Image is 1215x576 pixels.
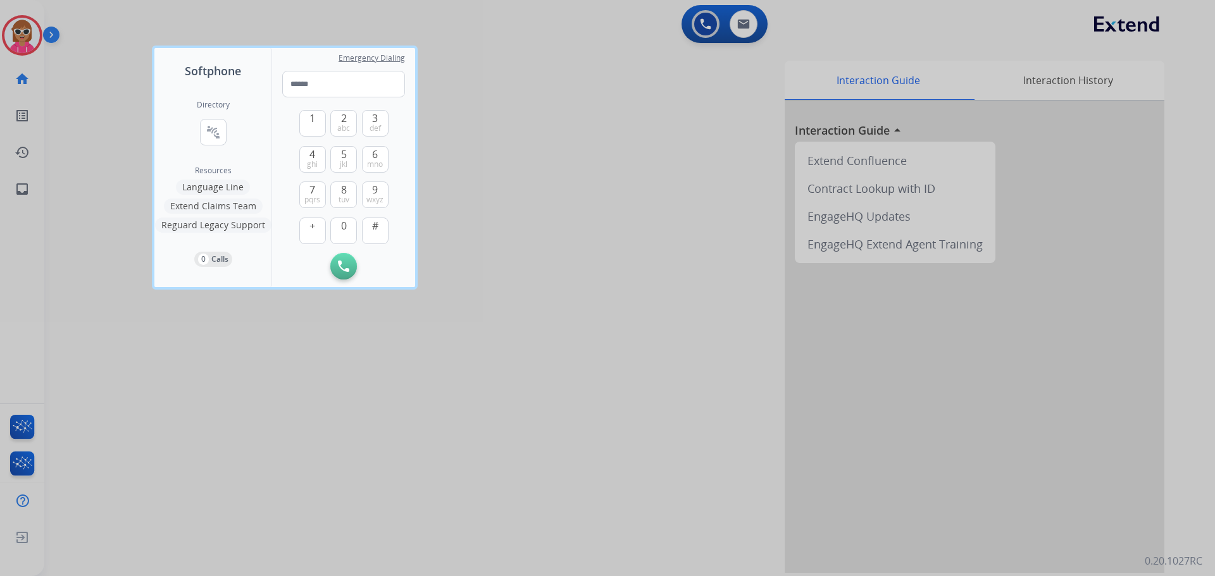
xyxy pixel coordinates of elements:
[299,181,326,208] button: 7pqrs
[330,181,357,208] button: 8tuv
[299,218,326,244] button: +
[362,181,389,208] button: 9wxyz
[206,125,221,140] mat-icon: connect_without_contact
[307,159,318,169] span: ghi
[338,260,349,272] img: call-button
[1145,553,1202,568] p: 0.20.1027RC
[366,195,383,205] span: wxyz
[309,182,315,197] span: 7
[341,147,347,162] span: 5
[370,123,381,133] span: def
[299,146,326,173] button: 4ghi
[198,254,209,265] p: 0
[309,111,315,126] span: 1
[176,180,250,195] button: Language Line
[185,62,241,80] span: Softphone
[330,146,357,173] button: 5jkl
[197,100,230,110] h2: Directory
[299,110,326,137] button: 1
[337,123,350,133] span: abc
[195,166,232,176] span: Resources
[340,159,347,169] span: jkl
[194,252,232,267] button: 0Calls
[341,111,347,126] span: 2
[362,110,389,137] button: 3def
[304,195,320,205] span: pqrs
[372,182,378,197] span: 9
[362,146,389,173] button: 6mno
[339,53,405,63] span: Emergency Dialing
[367,159,383,169] span: mno
[309,147,315,162] span: 4
[164,199,263,214] button: Extend Claims Team
[362,218,389,244] button: #
[341,182,347,197] span: 8
[339,195,349,205] span: tuv
[155,218,271,233] button: Reguard Legacy Support
[372,111,378,126] span: 3
[330,110,357,137] button: 2abc
[211,254,228,265] p: Calls
[341,218,347,233] span: 0
[372,218,378,233] span: #
[330,218,357,244] button: 0
[372,147,378,162] span: 6
[309,218,315,233] span: +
